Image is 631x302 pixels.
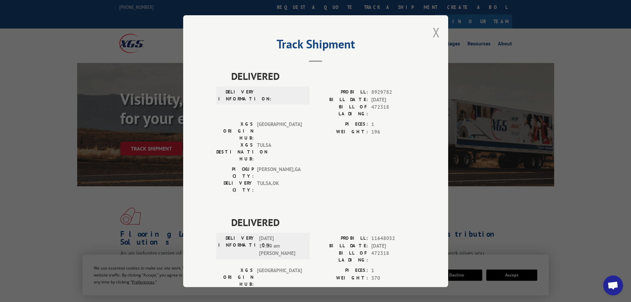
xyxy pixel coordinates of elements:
[316,242,368,250] label: BILL DATE:
[433,24,440,41] button: Close modal
[216,166,254,180] label: PICKUP CITY:
[316,274,368,282] label: WEIGHT:
[316,121,368,128] label: PIECES:
[316,250,368,264] label: BILL OF LADING:
[257,142,302,162] span: TULSA
[316,89,368,96] label: PROBILL:
[316,267,368,274] label: PIECES:
[259,235,304,257] span: [DATE] 10:10 am [PERSON_NAME]
[216,39,415,52] h2: Track Shipment
[371,242,415,250] span: [DATE]
[218,235,256,257] label: DELIVERY INFORMATION:
[371,267,415,274] span: 1
[231,215,415,230] span: DELIVERED
[257,121,302,142] span: [GEOGRAPHIC_DATA]
[371,96,415,103] span: [DATE]
[231,69,415,84] span: DELIVERED
[216,267,254,288] label: XGS ORIGIN HUB:
[371,121,415,128] span: 1
[371,89,415,96] span: 8929782
[216,142,254,162] label: XGS DESTINATION HUB:
[216,121,254,142] label: XGS ORIGIN HUB:
[371,103,415,117] span: 472318
[316,96,368,103] label: BILL DATE:
[603,275,623,295] div: Open chat
[316,235,368,242] label: PROBILL:
[371,250,415,264] span: 472318
[371,128,415,136] span: 196
[316,103,368,117] label: BILL OF LADING:
[316,128,368,136] label: WEIGHT:
[216,180,254,194] label: DELIVERY CITY:
[371,235,415,242] span: 11648052
[218,89,256,102] label: DELIVERY INFORMATION:
[257,180,302,194] span: TULSA , OK
[257,166,302,180] span: [PERSON_NAME] , GA
[257,267,302,288] span: [GEOGRAPHIC_DATA]
[371,274,415,282] span: 370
